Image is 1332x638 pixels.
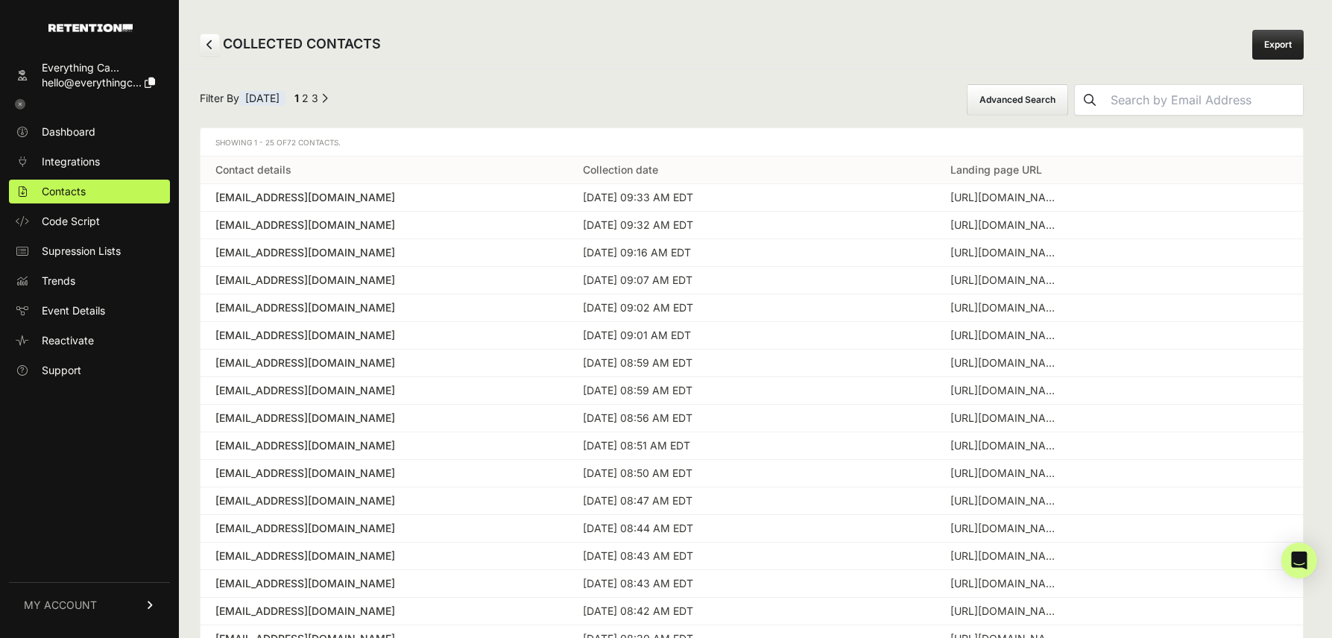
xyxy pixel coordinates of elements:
td: [DATE] 08:47 AM EDT [568,487,935,515]
a: [EMAIL_ADDRESS][DOMAIN_NAME] [215,328,553,343]
span: hello@everythingc... [42,76,142,89]
td: [DATE] 08:50 AM EDT [568,460,935,487]
a: [EMAIL_ADDRESS][DOMAIN_NAME] [215,273,553,288]
input: Search by Email Address [1105,85,1303,115]
td: [DATE] 09:01 AM EDT [568,322,935,350]
span: Integrations [42,154,100,169]
a: Contacts [9,180,170,203]
a: [EMAIL_ADDRESS][DOMAIN_NAME] [215,549,553,563]
a: MY ACCOUNT [9,582,170,628]
a: [EMAIL_ADDRESS][DOMAIN_NAME] [215,438,553,453]
a: [EMAIL_ADDRESS][DOMAIN_NAME] [215,576,553,591]
span: 72 Contacts. [287,138,341,147]
td: [DATE] 08:59 AM EDT [568,350,935,377]
a: Dashboard [9,120,170,144]
span: [DATE] [239,91,285,106]
a: [EMAIL_ADDRESS][DOMAIN_NAME] [215,411,553,426]
a: Export [1252,30,1304,60]
span: Supression Lists [42,244,121,259]
h2: COLLECTED CONTACTS [200,34,381,56]
img: Retention.com [48,24,133,32]
span: Filter By [200,91,285,110]
div: https://clunymedia.com/products/testimony-to-the-truth?mc_cid=19ee431821&mc_eid=4939af4e43 [950,493,1062,508]
td: [DATE] 09:33 AM EDT [568,184,935,212]
a: [EMAIL_ADDRESS][DOMAIN_NAME] [215,521,553,536]
a: [EMAIL_ADDRESS][DOMAIN_NAME] [215,245,553,260]
div: https://everysacredsunday.com/pages/the-catechism [950,300,1062,315]
div: https://everysacredsunday.com/ [950,245,1062,260]
div: https://everythingcatholic.com/ [950,549,1062,563]
a: Code Script [9,209,170,233]
a: Collection date [583,163,658,176]
a: Event Details [9,299,170,323]
div: https://everysacredsunday.com/ [950,218,1062,233]
span: Dashboard [42,124,95,139]
div: Everything Ca... [42,60,155,75]
a: Supression Lists [9,239,170,263]
div: https://everysacredsunday.com/ [950,328,1062,343]
td: [DATE] 09:02 AM EDT [568,294,935,322]
td: [DATE] 08:51 AM EDT [568,432,935,460]
a: [EMAIL_ADDRESS][DOMAIN_NAME] [215,604,553,619]
a: Contact details [215,163,291,176]
div: https://everysacredsunday.com/ [950,604,1062,619]
a: [EMAIL_ADDRESS][DOMAIN_NAME] [215,356,553,370]
span: Reactivate [42,333,94,348]
td: [DATE] 08:44 AM EDT [568,515,935,543]
a: Reactivate [9,329,170,353]
span: Contacts [42,184,86,199]
td: [DATE] 08:43 AM EDT [568,570,935,598]
span: Support [42,363,81,378]
div: Open Intercom Messenger [1281,543,1317,578]
div: https://clunymedia.com/collections/jacques-maritain?mc_cid=19ee431821&mc_eid=7d88a0be41 [950,411,1062,426]
a: Landing page URL [950,163,1042,176]
a: [EMAIL_ADDRESS][DOMAIN_NAME] [215,466,553,481]
td: [DATE] 09:07 AM EDT [568,267,935,294]
td: [DATE] 08:59 AM EDT [568,377,935,405]
div: https://everysacredsunday.com/pages/the-catechism [950,273,1062,288]
a: Integrations [9,150,170,174]
div: https://everysacredsunday.com/ [950,190,1062,205]
td: [DATE] 09:32 AM EDT [568,212,935,239]
td: [DATE] 08:56 AM EDT [568,405,935,432]
a: Page 3 [312,92,318,104]
div: https://clunymedia.com/collections/shop-all/products/education-at-the-crossroads?mc_cid=19ee43182... [950,438,1062,453]
td: [DATE] 09:16 AM EDT [568,239,935,267]
span: Trends [42,274,75,288]
button: Advanced Search [967,84,1068,116]
div: https://everysacredsunday.com/ [950,576,1062,591]
a: Trends [9,269,170,293]
span: Event Details [42,303,105,318]
a: [EMAIL_ADDRESS][DOMAIN_NAME] [215,300,553,315]
div: Pagination [291,91,328,110]
a: Page 2 [302,92,309,104]
div: https://everysacredsunday.com/products/catechism-of-the-catholic-church [950,466,1062,481]
em: Page 1 [294,92,299,104]
div: https://everysacredsunday.com/ [950,521,1062,536]
span: Showing 1 - 25 of [215,138,341,147]
a: Support [9,359,170,382]
a: [EMAIL_ADDRESS][DOMAIN_NAME] [215,190,553,205]
td: [DATE] 08:42 AM EDT [568,598,935,625]
td: [DATE] 08:43 AM EDT [568,543,935,570]
div: https://everysacredsunday.com/ [950,383,1062,398]
a: [EMAIL_ADDRESS][DOMAIN_NAME] [215,218,553,233]
a: [EMAIL_ADDRESS][DOMAIN_NAME] [215,493,553,508]
a: Everything Ca... hello@everythingc... [9,56,170,95]
a: [EMAIL_ADDRESS][DOMAIN_NAME] [215,383,553,398]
